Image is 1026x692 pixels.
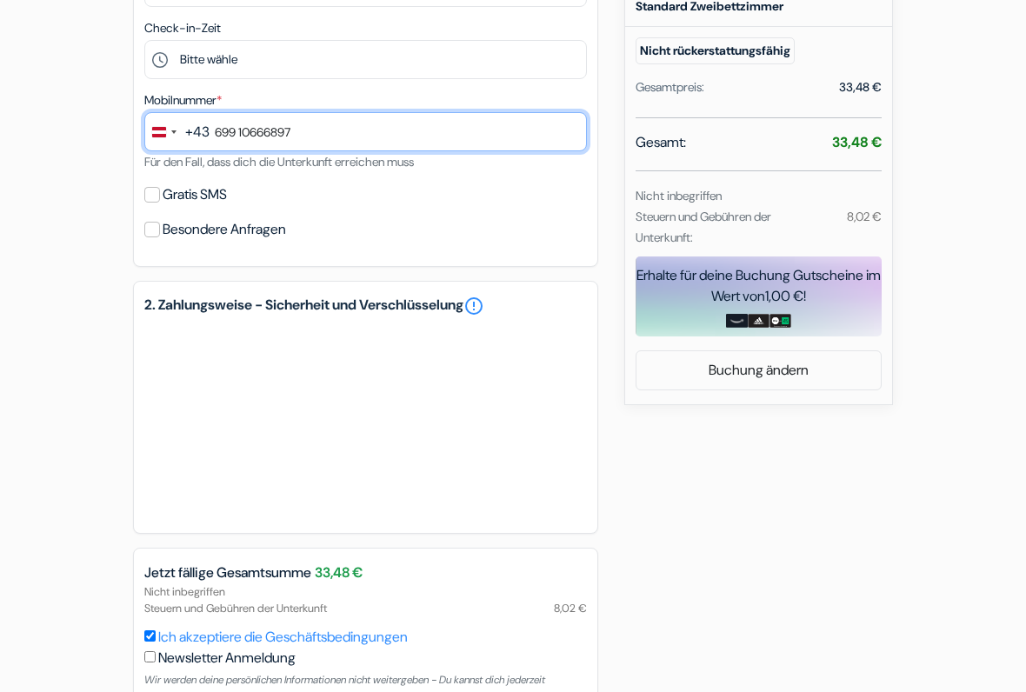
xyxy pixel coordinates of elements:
div: +43 [185,122,210,143]
label: Gratis SMS [163,183,227,207]
label: Mobilnummer [144,91,222,110]
label: Besondere Anfragen [163,217,286,242]
span: 8,02 € [554,600,587,616]
a: Ich akzeptiere die Geschäftsbedingungen [158,628,408,646]
small: Nicht inbegriffen [636,188,722,203]
div: Nicht inbegriffen Steuern und Gebühren der Unterkunft [134,583,597,616]
a: Buchung ändern [636,354,881,387]
label: Check-in-Zeit [144,19,221,37]
small: 8,02 € [847,209,882,224]
div: 33,48 € [839,78,882,96]
span: 1,00 € [765,287,803,305]
span: Jetzt fällige Gesamtsumme [144,562,311,583]
button: Change country, selected Austria (+43) [145,113,210,150]
div: Erhalte für deine Buchung Gutscheine im Wert von ! [636,265,882,307]
input: 664 123456 [144,112,587,151]
small: Für den Fall, dass dich die Unterkunft erreichen muss [144,154,414,170]
span: 33,48 € [315,562,363,583]
div: Gesamtpreis: [636,78,704,96]
img: amazon-card-no-text.png [726,314,748,328]
small: Steuern und Gebühren der Unterkunft: [636,209,771,245]
label: Newsletter Anmeldung [158,648,296,669]
a: error_outline [463,296,484,316]
iframe: Sicherer Eingaberahmen für Zahlungen [141,320,590,522]
strong: 33,48 € [832,133,882,151]
img: uber-uber-eats-card.png [769,314,791,328]
small: Nicht rückerstattungsfähig [636,37,795,64]
h5: 2. Zahlungsweise - Sicherheit und Verschlüsselung [144,296,587,316]
span: Gesamt: [636,132,686,153]
img: adidas-card.png [748,314,769,328]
